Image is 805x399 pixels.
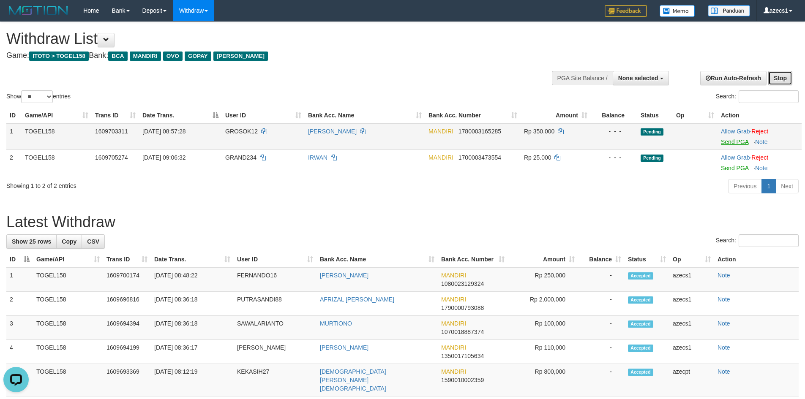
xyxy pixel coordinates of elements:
span: MANDIRI [441,320,466,327]
td: - [578,316,625,340]
button: None selected [613,71,669,85]
a: Note [718,368,730,375]
span: Pending [641,155,663,162]
a: [PERSON_NAME] [320,272,368,279]
label: Search: [716,234,799,247]
a: [PERSON_NAME] [308,128,357,135]
td: 2 [6,149,22,176]
th: Trans ID: activate to sort column ascending [103,252,151,267]
span: MANDIRI [428,154,453,161]
span: Show 25 rows [12,238,51,245]
select: Showentries [21,90,53,103]
a: Note [718,344,730,351]
th: Game/API: activate to sort column ascending [22,108,92,123]
td: 1 [6,123,22,150]
td: TOGEL158 [33,267,103,292]
div: Showing 1 to 2 of 2 entries [6,178,329,190]
td: azecs1 [669,340,714,364]
td: 3 [6,316,33,340]
a: MURTIONO [320,320,352,327]
th: Bank Acc. Number: activate to sort column ascending [438,252,508,267]
label: Search: [716,90,799,103]
td: KEKASIH27 [234,364,317,396]
img: Button%20Memo.svg [660,5,695,17]
td: TOGEL158 [33,340,103,364]
th: Status: activate to sort column ascending [625,252,669,267]
td: TOGEL158 [33,316,103,340]
td: azecs1 [669,292,714,316]
span: GRAND234 [225,154,257,161]
td: [DATE] 08:12:19 [151,364,234,396]
th: Op: activate to sort column ascending [669,252,714,267]
th: Balance [591,108,637,123]
span: 1609703311 [95,128,128,135]
td: 2 [6,292,33,316]
span: Rp 25.000 [524,154,551,161]
td: 1609696816 [103,292,151,316]
span: 1609705274 [95,154,128,161]
th: Amount: activate to sort column ascending [521,108,591,123]
th: Op: activate to sort column ascending [673,108,718,123]
a: Note [718,296,730,303]
td: · [718,149,802,176]
th: Action [714,252,799,267]
img: MOTION_logo.png [6,4,71,17]
td: 1609694394 [103,316,151,340]
td: TOGEL158 [22,123,92,150]
span: MANDIRI [428,128,453,135]
a: Next [775,179,799,193]
img: Feedback.jpg [605,5,647,17]
a: Show 25 rows [6,234,57,249]
td: Rp 100,000 [508,316,578,340]
td: [DATE] 08:36:17 [151,340,234,364]
span: MANDIRI [441,272,466,279]
th: Amount: activate to sort column ascending [508,252,578,267]
span: Accepted [628,369,653,376]
span: Copy 1700003473554 to clipboard [458,154,501,161]
a: Stop [768,71,792,85]
div: PGA Site Balance / [552,71,613,85]
td: TOGEL158 [33,292,103,316]
a: Send PGA [721,138,748,145]
th: Trans ID: activate to sort column ascending [92,108,139,123]
a: Allow Grab [721,128,750,135]
a: CSV [82,234,105,249]
span: Copy 1080023129324 to clipboard [441,280,484,287]
span: Copy 1790000793088 to clipboard [441,304,484,311]
td: Rp 110,000 [508,340,578,364]
td: Rp 250,000 [508,267,578,292]
a: Previous [728,179,762,193]
div: - - - [594,127,634,136]
span: CSV [87,238,99,245]
td: - [578,267,625,292]
td: [DATE] 08:48:22 [151,267,234,292]
span: GROSOK12 [225,128,258,135]
span: OVO [163,52,183,61]
span: · [721,128,751,135]
span: None selected [618,75,658,81]
a: Reject [751,154,768,161]
img: panduan.png [708,5,750,16]
th: Bank Acc. Number: activate to sort column ascending [425,108,521,123]
h4: Game: Bank: [6,52,528,60]
span: Accepted [628,345,653,352]
span: Copy 1780003165285 to clipboard [458,128,501,135]
span: Accepted [628,272,653,280]
span: Copy 1590010002359 to clipboard [441,377,484,383]
a: [PERSON_NAME] [320,344,368,351]
span: ITOTO > TOGEL158 [29,52,89,61]
h1: Withdraw List [6,30,528,47]
span: [DATE] 08:57:28 [142,128,186,135]
td: azecpt [669,364,714,396]
th: Date Trans.: activate to sort column ascending [151,252,234,267]
td: FERNANDO16 [234,267,317,292]
span: Pending [641,128,663,136]
a: AFRIZAL [PERSON_NAME] [320,296,394,303]
span: Accepted [628,320,653,328]
td: - [578,292,625,316]
a: Copy [56,234,82,249]
td: - [578,364,625,396]
td: azecs1 [669,316,714,340]
span: Copy 1070018887374 to clipboard [441,328,484,335]
span: GOPAY [185,52,211,61]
